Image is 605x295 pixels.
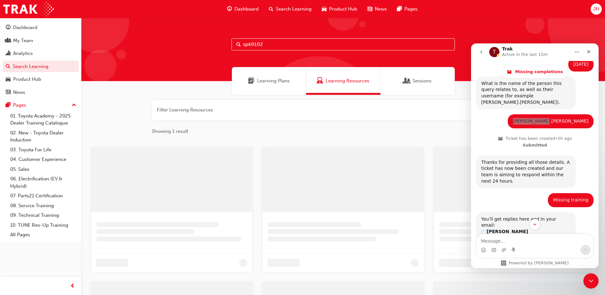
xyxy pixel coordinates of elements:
button: Gif picker [20,204,25,209]
button: Pages [3,99,79,111]
span: Learning Resources [326,77,369,85]
a: 07. Parts21 Certification [8,191,79,201]
span: Learning Resources [317,77,323,85]
span: up-icon [72,101,76,110]
button: Scroll to bottom [58,176,69,186]
a: 04. Customer Experience [8,155,79,164]
span: Sessions [404,77,410,85]
a: pages-iconPages [392,3,423,16]
span: chart-icon [6,51,11,57]
textarea: Message… [5,191,122,201]
span: pages-icon [397,5,402,13]
button: Start recording [41,204,46,209]
div: Product Hub [13,76,41,83]
a: 09. Technical Training [8,210,79,220]
span: car-icon [6,77,11,82]
span: Learning Plans [257,77,290,85]
span: people-icon [6,38,11,44]
a: 01. Toyota Academy - 2025 Dealer Training Catalogue [8,111,79,128]
button: Upload attachment [30,204,35,209]
span: news-icon [367,5,372,13]
a: Learning PlansLearning Plans [232,67,306,95]
div: News [13,89,25,96]
div: Lisa and Menno says… [5,169,122,229]
span: news-icon [6,90,11,95]
a: search-iconSearch Learning [264,3,317,16]
span: Sessions [413,77,432,85]
div: Dashboard [13,24,37,31]
span: Pages [404,5,417,13]
div: You’ll get replies here and in your email:✉️[PERSON_NAME][EMAIL_ADDRESS][PERSON_NAME][DOMAIN_NAME] [5,169,105,223]
span: pages-icon [6,102,11,108]
a: News [3,87,79,98]
a: Product Hub [3,73,79,85]
span: Learning Plans [248,77,255,85]
iframe: Intercom live chat [471,43,599,268]
span: Dashboard [234,5,259,13]
div: Analytics [13,50,33,57]
a: 05. Sales [8,164,79,174]
a: SessionsSessions [380,67,455,95]
span: guage-icon [6,25,11,31]
span: Showing 1 result [152,128,188,135]
a: Analytics [3,48,79,59]
span: search-icon [269,5,273,13]
div: Pages [13,102,26,109]
span: JH [593,5,599,13]
iframe: Intercom live chat [583,273,599,289]
a: 06. Electrification (EV & Hybrid) [8,174,79,191]
a: Learning ResourcesLearning Resources [306,67,380,95]
span: prev-icon [70,282,75,290]
button: JH [591,4,602,15]
div: You’ll get replies here and in your email: ✉️ [10,173,100,204]
a: 10. TUNE Rev-Up Training [8,220,79,230]
button: Emoji picker [10,204,15,209]
a: Dashboard [3,22,79,34]
a: My Team [3,35,79,47]
a: 02. New - Toyota Dealer Induction [8,128,79,145]
a: car-iconProduct Hub [317,3,362,16]
span: Product Hub [329,5,357,13]
a: Search Learning [3,61,79,72]
span: search-icon [6,64,10,70]
a: 03. Toyota For Life [8,145,79,155]
button: DashboardMy TeamAnalyticsSearch LearningProduct HubNews [3,20,79,99]
a: All Pages [8,230,79,240]
div: My Team [13,37,33,44]
a: news-iconNews [362,3,392,16]
span: car-icon [322,5,327,13]
span: News [375,5,387,13]
span: Search [236,41,241,48]
span: Search Learning [276,5,312,13]
button: Send a message… [109,201,120,212]
span: guage-icon [227,5,232,13]
a: guage-iconDashboard [222,3,264,16]
input: Search... [232,38,455,50]
a: 08. Service Training [8,201,79,211]
img: Trak [3,2,54,16]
